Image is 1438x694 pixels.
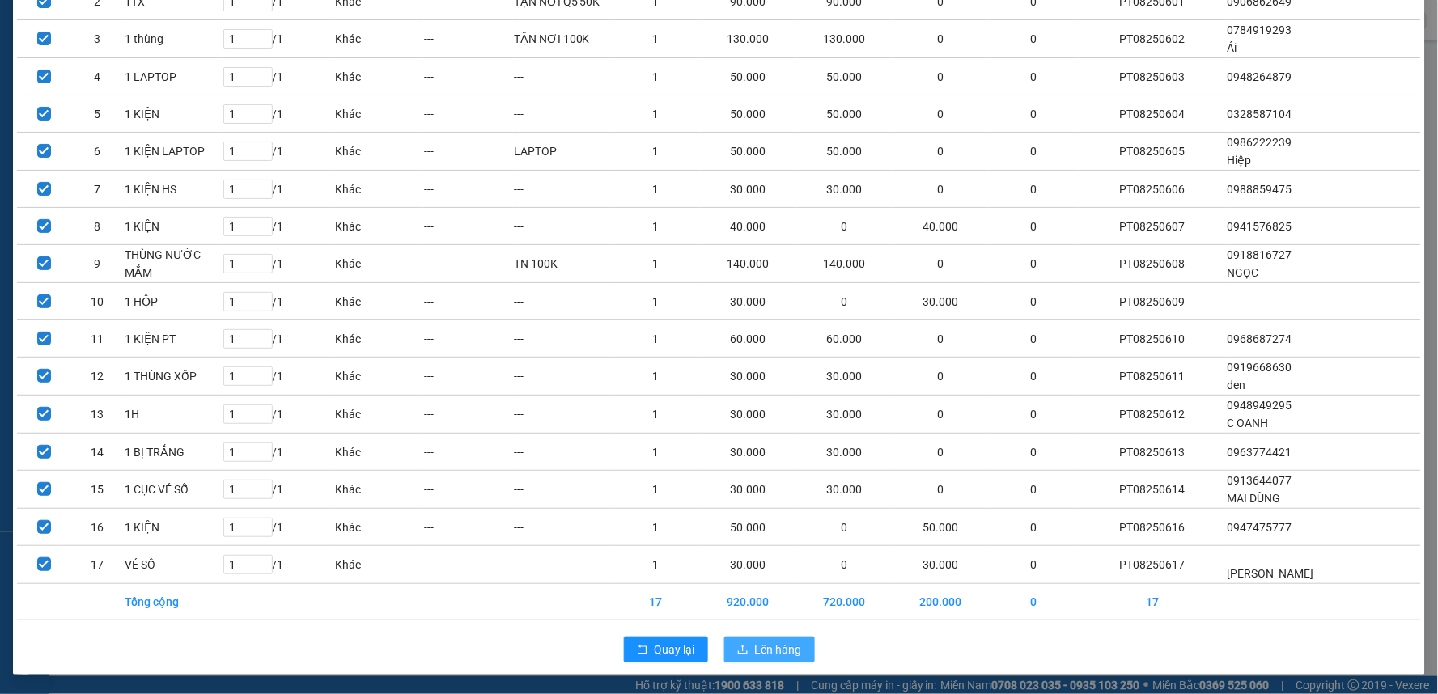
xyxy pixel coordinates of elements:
[70,20,124,58] td: 3
[1228,567,1314,580] span: [PERSON_NAME]
[796,396,893,434] td: 30.000
[989,546,1078,584] td: 0
[611,584,700,620] td: 17
[700,509,796,546] td: 50.000
[124,245,222,283] td: THÙNG NƯỚC MẮM
[259,256,269,265] span: up
[893,58,989,95] td: 0
[70,58,124,95] td: 4
[737,644,749,657] span: upload
[259,481,269,491] span: up
[254,264,272,273] span: Decrease Value
[223,320,335,358] td: / 1
[989,58,1078,95] td: 0
[700,471,796,509] td: 30.000
[796,58,893,95] td: 50.000
[70,171,124,208] td: 7
[989,283,1078,320] td: 0
[223,20,335,58] td: / 1
[796,95,893,133] td: 50.000
[254,339,272,348] span: Decrease Value
[254,518,272,527] span: Increase Value
[124,358,222,396] td: 1 THÙNG XỐP
[513,434,611,471] td: ---
[254,255,272,264] span: Increase Value
[893,20,989,58] td: 0
[223,245,335,283] td: / 1
[259,565,269,574] span: down
[124,434,222,471] td: 1 BỊ TRẮNG
[124,396,222,434] td: 1H
[513,320,611,358] td: ---
[611,320,700,358] td: 1
[1228,474,1292,487] span: 0913644077
[334,20,423,58] td: Khác
[259,31,269,40] span: up
[259,489,269,499] span: down
[254,330,272,339] span: Increase Value
[796,434,893,471] td: 30.000
[124,58,222,95] td: 1 LAPTOP
[223,358,335,396] td: / 1
[254,293,272,302] span: Increase Value
[796,358,893,396] td: 30.000
[254,114,272,123] span: Decrease Value
[796,471,893,509] td: 30.000
[893,396,989,434] td: 0
[259,293,269,303] span: up
[893,546,989,584] td: 30.000
[334,171,423,208] td: Khác
[254,142,272,151] span: Increase Value
[334,208,423,245] td: Khác
[893,245,989,283] td: 0
[1079,58,1227,95] td: PT08250603
[700,546,796,584] td: 30.000
[223,434,335,471] td: / 1
[259,2,269,11] span: down
[611,171,700,208] td: 1
[254,414,272,423] span: Decrease Value
[1228,332,1292,345] span: 0968687274
[254,565,272,573] span: Decrease Value
[1228,399,1292,412] span: 0948949295
[989,434,1078,471] td: 0
[259,68,269,78] span: up
[223,283,335,320] td: / 1
[893,358,989,396] td: 0
[334,358,423,396] td: Khác
[700,396,796,434] td: 30.000
[424,396,513,434] td: ---
[254,443,272,452] span: Increase Value
[124,171,222,208] td: 1 KIỆN HS
[424,20,513,58] td: ---
[70,434,124,471] td: 14
[513,245,611,283] td: TN 100K
[424,471,513,509] td: ---
[254,226,272,235] span: Decrease Value
[424,171,513,208] td: ---
[513,358,611,396] td: ---
[700,245,796,283] td: 140.000
[893,320,989,358] td: 0
[611,546,700,584] td: 1
[893,171,989,208] td: 0
[611,58,700,95] td: 1
[124,20,222,58] td: 1 thùng
[700,133,796,171] td: 50.000
[223,171,335,208] td: / 1
[254,480,272,489] span: Increase Value
[70,320,124,358] td: 11
[70,471,124,509] td: 15
[700,95,796,133] td: 50.000
[259,527,269,537] span: down
[611,434,700,471] td: 1
[70,358,124,396] td: 12
[989,358,1078,396] td: 0
[989,245,1078,283] td: 0
[893,471,989,509] td: 0
[70,95,124,133] td: 5
[893,584,989,620] td: 200.000
[334,546,423,584] td: Khác
[700,208,796,245] td: 40.000
[424,133,513,171] td: ---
